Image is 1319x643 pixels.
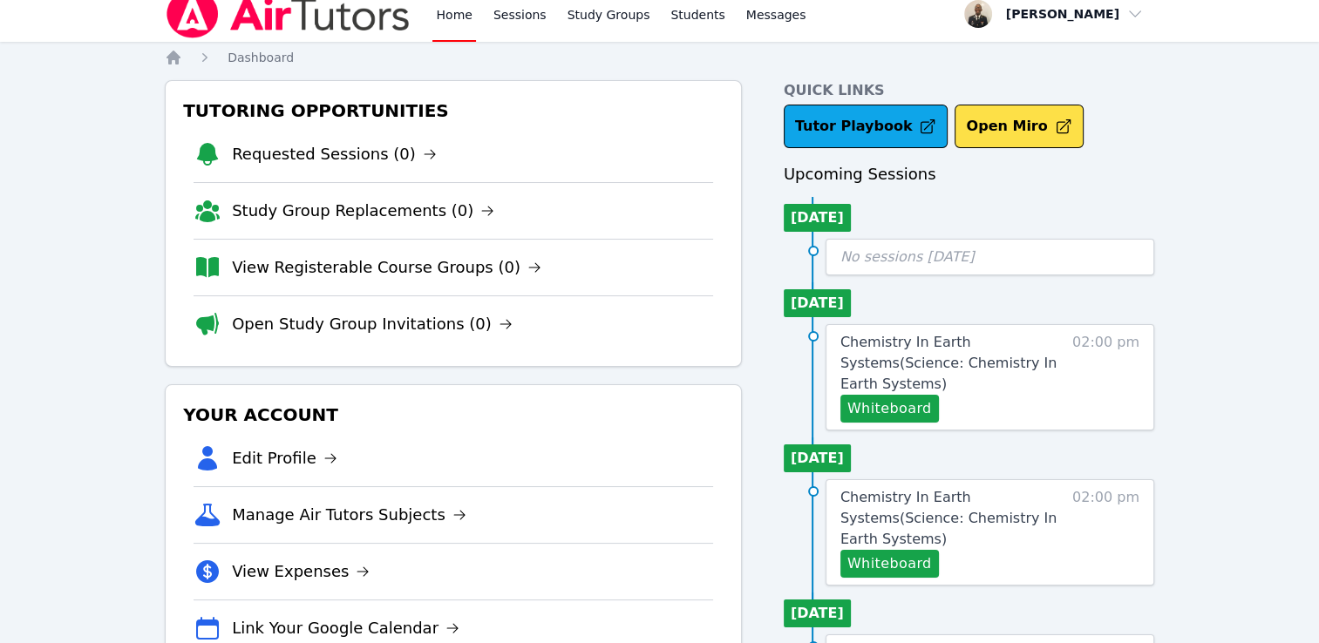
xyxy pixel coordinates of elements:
a: Link Your Google Calendar [232,616,459,640]
span: No sessions [DATE] [840,248,975,265]
a: Tutor Playbook [784,105,948,148]
span: Chemistry In Earth Systems ( Science: Chemistry In Earth Systems ) [840,334,1057,392]
a: Open Study Group Invitations (0) [232,312,513,336]
h4: Quick Links [784,80,1154,101]
a: Chemistry In Earth Systems(Science: Chemistry In Earth Systems) [840,487,1064,550]
li: [DATE] [784,444,851,472]
span: Messages [746,6,806,24]
a: View Expenses [232,559,370,584]
span: Dashboard [228,51,294,64]
nav: Breadcrumb [165,49,1154,66]
a: Chemistry In Earth Systems(Science: Chemistry In Earth Systems) [840,332,1064,395]
a: Study Group Replacements (0) [232,199,494,223]
h3: Upcoming Sessions [784,162,1154,186]
li: [DATE] [784,599,851,627]
h3: Tutoring Opportunities [180,95,727,126]
span: 02:00 pm [1072,332,1139,423]
button: Open Miro [955,105,1083,148]
span: 02:00 pm [1072,487,1139,578]
h3: Your Account [180,399,727,430]
li: [DATE] [784,204,851,232]
a: Dashboard [228,49,294,66]
a: Manage Air Tutors Subjects [232,503,466,527]
li: [DATE] [784,289,851,317]
button: Whiteboard [840,395,939,423]
span: Chemistry In Earth Systems ( Science: Chemistry In Earth Systems ) [840,489,1057,547]
a: Requested Sessions (0) [232,142,437,166]
a: View Registerable Course Groups (0) [232,255,541,280]
button: Whiteboard [840,550,939,578]
a: Edit Profile [232,446,337,470]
